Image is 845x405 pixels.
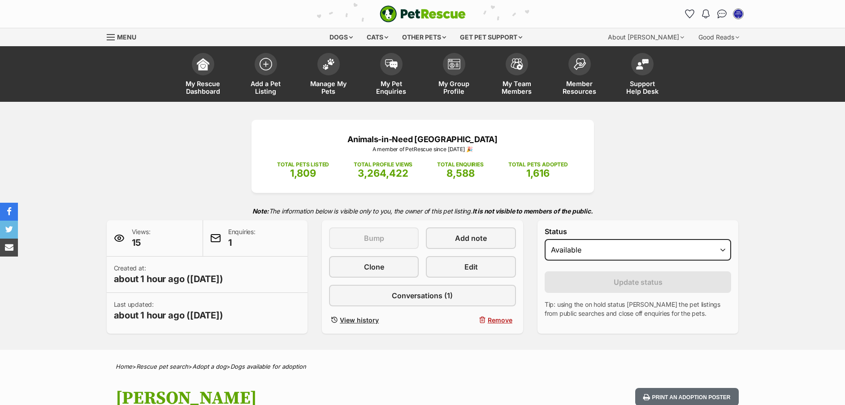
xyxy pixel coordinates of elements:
[699,7,713,21] button: Notifications
[93,363,752,370] div: > > >
[683,7,697,21] a: Favourites
[573,58,586,70] img: member-resources-icon-8e73f808a243e03378d46382f2149f9095a855e16c252ad45f914b54edf8863c.svg
[548,48,611,102] a: Member Resources
[265,145,581,153] p: A member of PetRescue since [DATE] 🎉
[364,233,384,244] span: Bump
[114,264,223,285] p: Created at:
[228,227,256,249] p: Enquiries:
[308,80,349,95] span: Manage My Pets
[107,202,739,220] p: The information below is visible only to you, the owner of this pet listing.
[192,363,226,370] a: Adopt a dog
[485,48,548,102] a: My Team Members
[508,161,568,169] p: TOTAL PETS ADOPTED
[545,227,732,235] label: Status
[731,7,745,21] button: My account
[277,161,329,169] p: TOTAL PETS LISTED
[329,256,419,278] a: Clone
[472,207,593,215] strong: It is not visible to members of the public.
[734,9,743,18] img: Tanya Barker profile pic
[614,277,663,287] span: Update status
[380,5,466,22] a: PetRescue
[260,58,272,70] img: add-pet-listing-icon-0afa8454b4691262ce3f59096e99ab1cd57d4a30225e0717b998d2c9b9846f56.svg
[636,59,649,70] img: help-desk-icon-fdf02630f3aa405de69fd3d07c3f3aa587a6932b1a1747fa1d2bba05be0121f9.svg
[246,80,286,95] span: Add a Pet Listing
[132,236,151,249] span: 15
[717,9,727,18] img: chat-41dd97257d64d25036548639549fe6c8038ab92f7586957e7f3b1b290dea8141.svg
[117,33,136,41] span: Menu
[297,48,360,102] a: Manage My Pets
[358,167,408,179] span: 3,264,422
[322,58,335,70] img: manage-my-pets-icon-02211641906a0b7f246fdf0571729dbe1e7629f14944591b6c1af311fb30b64b.svg
[426,256,516,278] a: Edit
[426,314,516,327] button: Remove
[183,80,223,95] span: My Rescue Dashboard
[107,28,143,44] a: Menu
[290,167,316,179] span: 1,809
[354,161,412,169] p: TOTAL PROFILE VIEWS
[622,80,663,95] span: Support Help Desk
[329,285,516,306] a: Conversations (1)
[455,233,487,244] span: Add note
[464,261,478,272] span: Edit
[132,227,151,249] p: Views:
[116,363,132,370] a: Home
[228,236,256,249] span: 1
[230,363,306,370] a: Dogs available for adoption
[488,315,512,325] span: Remove
[683,7,745,21] ul: Account quick links
[234,48,297,102] a: Add a Pet Listing
[545,300,732,318] p: Tip: using the on hold status [PERSON_NAME] the pet listings from public searches and close off e...
[252,207,269,215] strong: Note:
[392,290,453,301] span: Conversations (1)
[559,80,600,95] span: Member Resources
[360,48,423,102] a: My Pet Enquiries
[611,48,674,102] a: Support Help Desk
[172,48,234,102] a: My Rescue Dashboard
[329,227,419,249] button: Bump
[426,227,516,249] a: Add note
[329,314,419,327] a: View history
[602,28,690,46] div: About [PERSON_NAME]
[448,59,460,70] img: group-profile-icon-3fa3cf56718a62981997c0bc7e787c4b2cf8bcc04b72c1350f741eb67cf2f40e.svg
[197,58,209,70] img: dashboard-icon-eb2f2d2d3e046f16d808141f083e7271f6b2e854fb5c12c21221c1fb7104beca.svg
[396,28,452,46] div: Other pets
[364,261,384,272] span: Clone
[114,300,223,322] p: Last updated:
[454,28,529,46] div: Get pet support
[434,80,474,95] span: My Group Profile
[446,167,475,179] span: 8,588
[545,271,732,293] button: Update status
[497,80,537,95] span: My Team Members
[114,309,223,322] span: about 1 hour ago ([DATE])
[511,58,523,70] img: team-members-icon-5396bd8760b3fe7c0b43da4ab00e1e3bb1a5d9ba89233759b79545d2d3fc5d0d.svg
[323,28,359,46] div: Dogs
[526,167,550,179] span: 1,616
[380,5,466,22] img: logo-e224e6f780fb5917bec1dbf3a21bbac754714ae5b6737aabdf751b685950b380.svg
[114,273,223,285] span: about 1 hour ago ([DATE])
[385,59,398,69] img: pet-enquiries-icon-7e3ad2cf08bfb03b45e93fb7055b45f3efa6380592205ae92323e6603595dc1f.svg
[423,48,485,102] a: My Group Profile
[702,9,709,18] img: notifications-46538b983faf8c2785f20acdc204bb7945ddae34d4c08c2a6579f10ce5e182be.svg
[265,133,581,145] p: Animals-in-Need [GEOGRAPHIC_DATA]
[371,80,412,95] span: My Pet Enquiries
[136,363,188,370] a: Rescue pet search
[715,7,729,21] a: Conversations
[692,28,745,46] div: Good Reads
[437,161,483,169] p: TOTAL ENQUIRIES
[360,28,394,46] div: Cats
[340,315,379,325] span: View history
